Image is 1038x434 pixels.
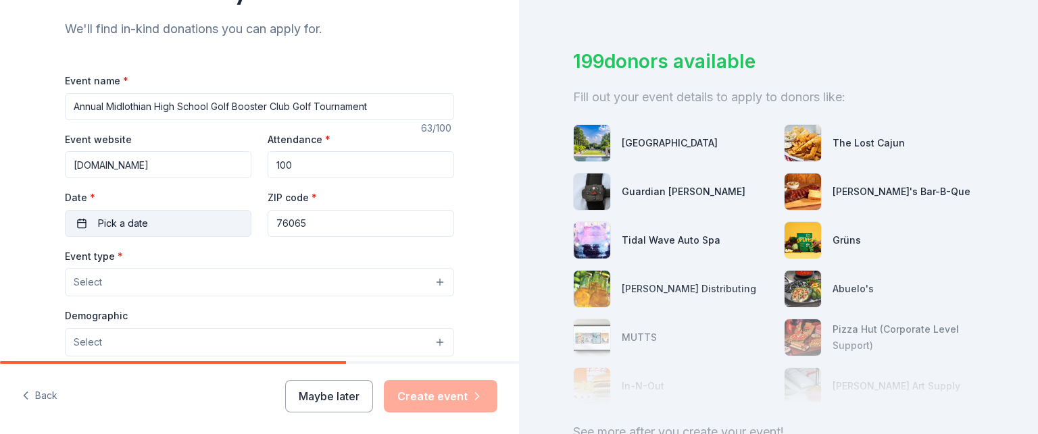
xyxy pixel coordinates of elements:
[65,133,132,146] label: Event website
[573,86,984,108] div: Fill out your event details to apply to donors like:
[574,125,610,161] img: photo for Dallas Arboretum and Botanical Garden
[65,74,128,88] label: Event name
[65,93,454,120] input: Spring Fundraiser
[622,135,718,151] div: [GEOGRAPHIC_DATA]
[98,215,148,232] span: Pick a date
[833,135,905,151] div: The Lost Cajun
[785,222,821,259] img: photo for Grüns
[573,47,984,76] div: 199 donors available
[574,173,610,210] img: photo for Guardian Angel Device
[833,232,861,248] div: Grüns
[622,232,720,248] div: Tidal Wave Auto Spa
[65,191,251,205] label: Date
[268,133,330,146] label: Attendance
[65,309,128,323] label: Demographic
[65,210,251,237] button: Pick a date
[421,120,454,136] div: 63 /100
[785,173,821,210] img: photo for Soulman's Bar-B-Que
[574,222,610,259] img: photo for Tidal Wave Auto Spa
[74,334,102,350] span: Select
[74,274,102,290] span: Select
[622,184,745,200] div: Guardian [PERSON_NAME]
[65,250,123,263] label: Event type
[65,268,454,296] button: Select
[785,125,821,161] img: photo for The Lost Cajun
[65,18,454,40] div: We'll find in-kind donations you can apply for.
[285,380,373,412] button: Maybe later
[65,151,251,178] input: https://www...
[268,191,317,205] label: ZIP code
[22,382,57,410] button: Back
[833,184,970,200] div: [PERSON_NAME]'s Bar-B-Que
[268,210,454,237] input: 12345 (U.S. only)
[65,328,454,356] button: Select
[268,151,454,178] input: 20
